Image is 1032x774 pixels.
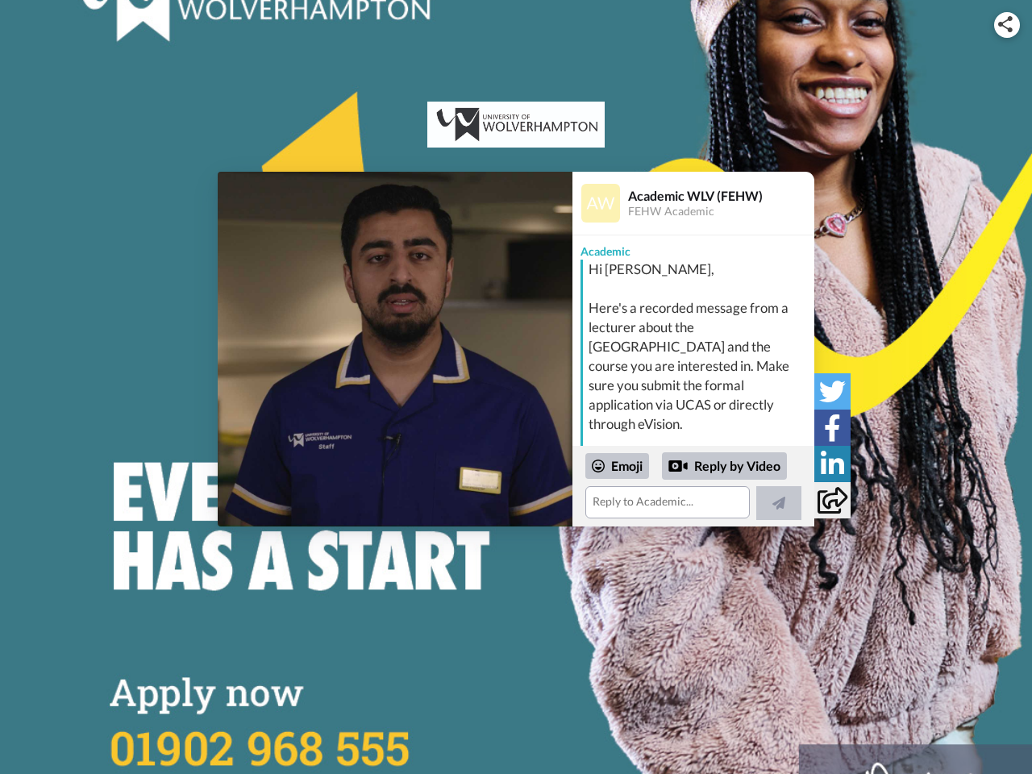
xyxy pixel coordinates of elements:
div: Hi [PERSON_NAME], Here's a recorded message from a lecturer about the [GEOGRAPHIC_DATA] and the c... [589,260,810,492]
div: Academic [572,235,814,260]
img: ic_share.svg [998,16,1013,32]
div: Emoji [585,453,649,479]
div: Reply by Video [662,452,787,480]
img: Profile Image [581,184,620,223]
div: FEHW Academic [628,205,814,218]
div: Academic WLV (FEHW) [628,188,814,203]
img: 53ebc867-3551-4c33-9c4f-a2c0f8619231-thumb.jpg [218,172,572,526]
div: Reply by Video [668,456,688,476]
img: UK Student Recruitment, Access and Partnerships logo [427,102,605,148]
